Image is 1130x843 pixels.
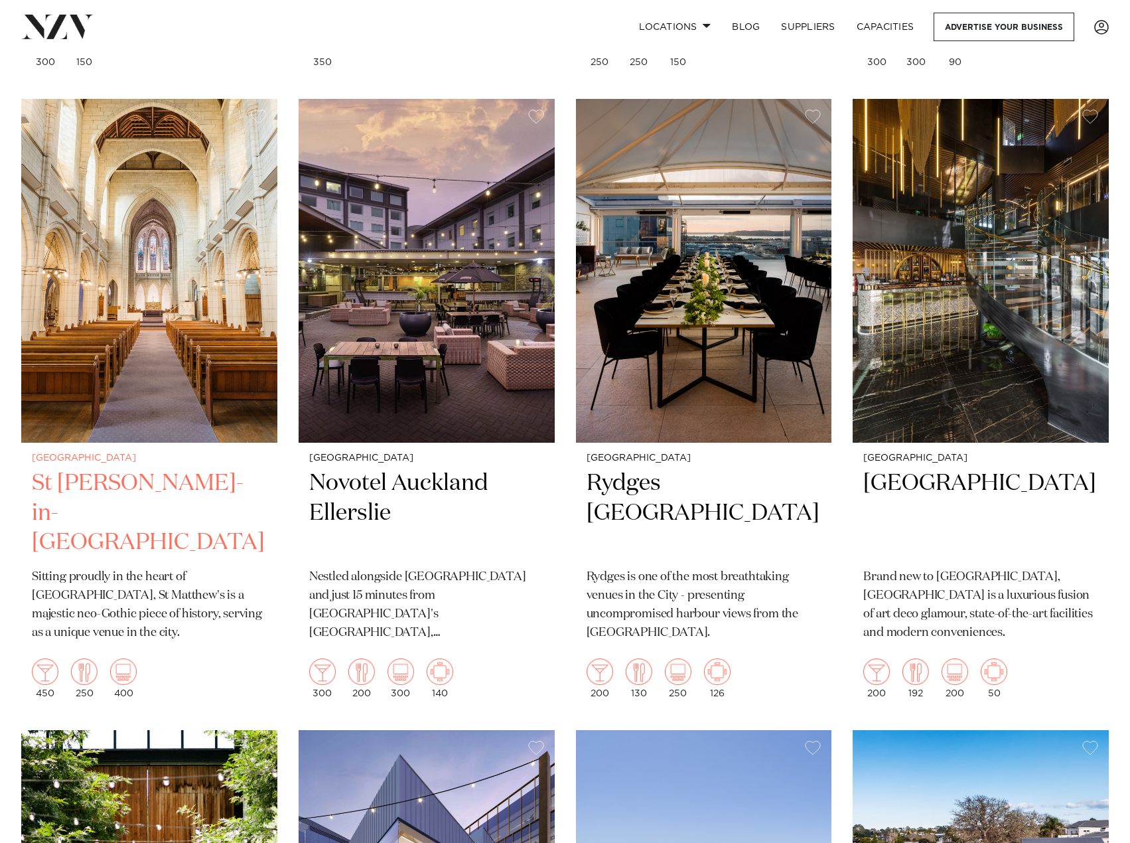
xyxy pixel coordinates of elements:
a: [GEOGRAPHIC_DATA] [GEOGRAPHIC_DATA] Brand new to [GEOGRAPHIC_DATA], [GEOGRAPHIC_DATA] is a luxuri... [853,99,1109,709]
small: [GEOGRAPHIC_DATA] [863,453,1098,463]
div: 130 [626,658,652,698]
div: 300 [388,658,414,698]
a: [GEOGRAPHIC_DATA] Novotel Auckland Ellerslie Nestled alongside [GEOGRAPHIC_DATA] and just 15 minu... [299,99,555,709]
h2: [GEOGRAPHIC_DATA] [863,469,1098,558]
img: meeting.png [704,658,731,685]
img: theatre.png [665,658,691,685]
img: dining.png [71,658,98,685]
div: 200 [863,658,890,698]
img: nzv-logo.png [21,15,94,38]
a: [GEOGRAPHIC_DATA] St [PERSON_NAME]-in-[GEOGRAPHIC_DATA] Sitting proudly in the heart of [GEOGRAPH... [21,99,277,709]
img: dining.png [902,658,929,685]
img: cocktail.png [587,658,613,685]
a: BLOG [721,13,770,41]
div: 200 [587,658,613,698]
a: Locations [628,13,721,41]
div: 450 [32,658,58,698]
div: 300 [309,658,336,698]
div: 192 [902,658,929,698]
p: Nestled alongside [GEOGRAPHIC_DATA] and just 15 minutes from [GEOGRAPHIC_DATA]'s [GEOGRAPHIC_DATA... [309,568,544,643]
h2: Rydges [GEOGRAPHIC_DATA] [587,469,821,558]
img: theatre.png [110,658,137,685]
div: 250 [71,658,98,698]
a: Capacities [846,13,925,41]
img: cocktail.png [32,658,58,685]
img: theatre.png [942,658,968,685]
div: 126 [704,658,731,698]
a: SUPPLIERS [770,13,845,41]
a: [GEOGRAPHIC_DATA] Rydges [GEOGRAPHIC_DATA] Rydges is one of the most breathtaking venues in the C... [576,99,832,709]
div: 200 [942,658,968,698]
div: 140 [427,658,453,698]
img: dining.png [626,658,652,685]
img: dining.png [348,658,375,685]
h2: Novotel Auckland Ellerslie [309,469,544,558]
h2: St [PERSON_NAME]-in-[GEOGRAPHIC_DATA] [32,469,267,558]
small: [GEOGRAPHIC_DATA] [309,453,544,463]
p: Rydges is one of the most breathtaking venues in the City - presenting uncompromised harbour view... [587,568,821,643]
div: 250 [665,658,691,698]
a: Advertise your business [934,13,1074,41]
small: [GEOGRAPHIC_DATA] [587,453,821,463]
p: Brand new to [GEOGRAPHIC_DATA], [GEOGRAPHIC_DATA] is a luxurious fusion of art deco glamour, stat... [863,568,1098,643]
div: 200 [348,658,375,698]
img: theatre.png [388,658,414,685]
div: 400 [110,658,137,698]
img: cocktail.png [309,658,336,685]
img: cocktail.png [863,658,890,685]
img: meeting.png [427,658,453,685]
div: 50 [981,658,1007,698]
p: Sitting proudly in the heart of [GEOGRAPHIC_DATA], St Matthew's is a majestic neo-Gothic piece of... [32,568,267,643]
img: meeting.png [981,658,1007,685]
small: [GEOGRAPHIC_DATA] [32,453,267,463]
